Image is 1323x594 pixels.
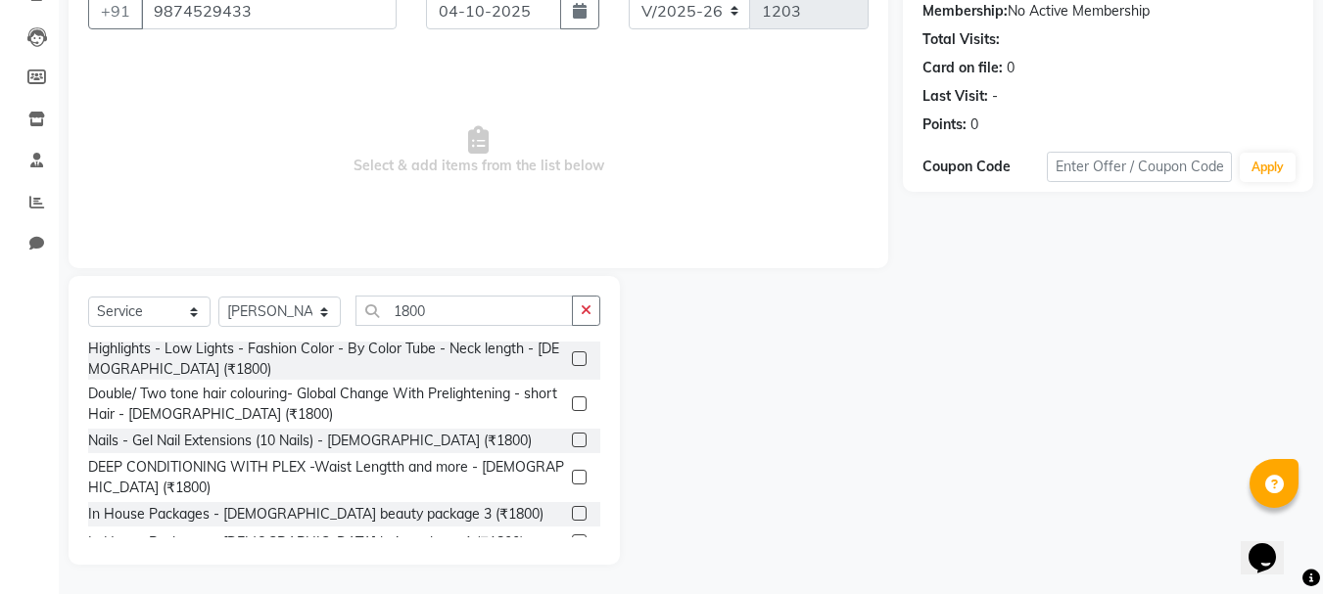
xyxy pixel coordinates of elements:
[1240,153,1296,182] button: Apply
[922,1,1008,22] div: Membership:
[88,457,564,498] div: DEEP CONDITIONING WITH PLEX -Waist Lengtth and more - [DEMOGRAPHIC_DATA] (₹1800)
[992,86,998,107] div: -
[88,53,869,249] span: Select & add items from the list below
[1047,152,1232,182] input: Enter Offer / Coupon Code
[355,296,573,326] input: Search or Scan
[922,114,967,135] div: Points:
[922,1,1294,22] div: No Active Membership
[1241,516,1303,574] iframe: chat widget
[1007,58,1015,78] div: 0
[922,29,1000,50] div: Total Visits:
[970,114,978,135] div: 0
[88,339,564,380] div: Highlights - Low Lights - Fashion Color - By Color Tube - Neck length - [DEMOGRAPHIC_DATA] (₹1800)
[88,504,543,525] div: In House Packages - [DEMOGRAPHIC_DATA] beauty package 3 (₹1800)
[88,532,524,553] div: In House Packages - [DEMOGRAPHIC_DATA] hair package 1 (₹1800)
[922,58,1003,78] div: Card on file:
[88,431,532,451] div: Nails - Gel Nail Extensions (10 Nails) - [DEMOGRAPHIC_DATA] (₹1800)
[922,86,988,107] div: Last Visit:
[922,157,1046,177] div: Coupon Code
[88,384,564,425] div: Double/ Two tone hair colouring- Global Change With Prelightening - short Hair - [DEMOGRAPHIC_DAT...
